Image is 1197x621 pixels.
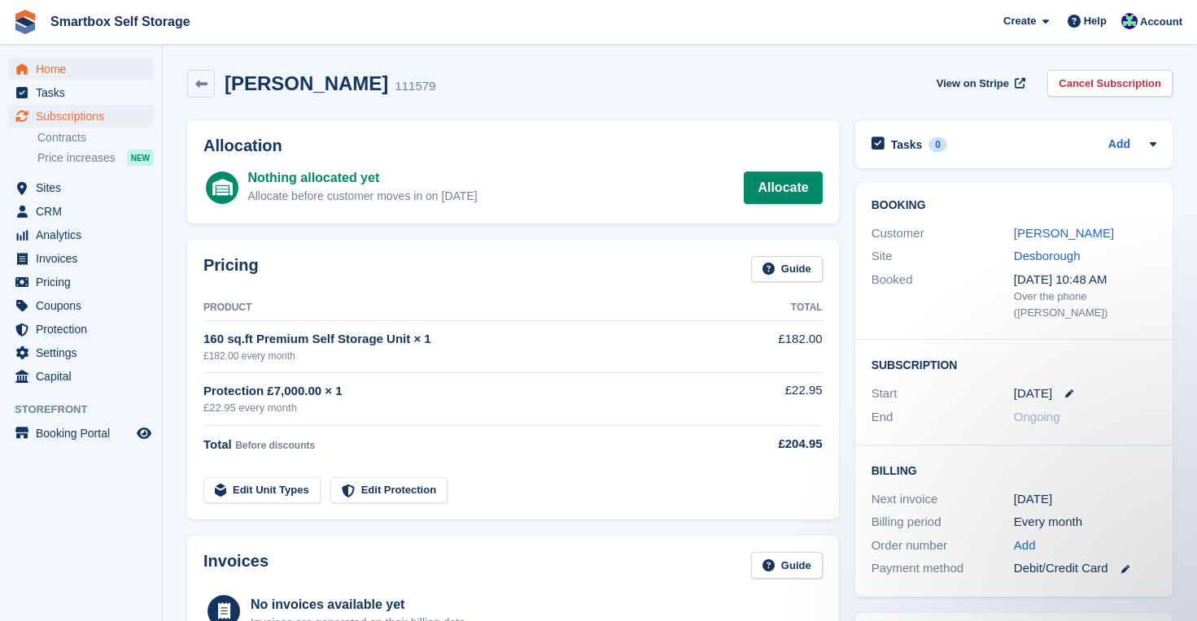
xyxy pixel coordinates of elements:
span: Before discounts [235,440,315,451]
span: Tasks [36,81,133,104]
a: menu [8,247,154,270]
a: menu [8,365,154,388]
h2: Invoices [203,552,269,579]
div: Site [872,247,1014,266]
div: Next invoice [872,490,1014,509]
a: menu [8,318,154,341]
span: Protection [36,318,133,341]
span: Total [203,437,232,451]
th: Product [203,295,727,321]
span: Coupons [36,294,133,317]
a: menu [8,200,154,223]
td: £182.00 [727,321,822,372]
span: Storefront [15,402,162,418]
div: Customer [872,224,1014,243]
div: £204.95 [727,435,822,454]
div: 160 sq.ft Premium Self Storage Unit × 1 [203,330,727,349]
div: [DATE] [1014,490,1156,509]
h2: Pricing [203,256,259,283]
a: menu [8,422,154,445]
a: menu [8,176,154,199]
a: Desborough [1014,249,1081,263]
span: Ongoing [1014,410,1060,423]
a: Add [1108,136,1130,154]
a: Allocate [744,172,822,204]
div: 111579 [395,77,435,96]
a: Contracts [37,130,154,145]
div: Debit/Credit Card [1014,559,1156,578]
a: Preview store [134,423,154,443]
span: Pricing [36,271,133,293]
img: stora-icon-8386f47178a22dfd0bd8f6a31ec36ba5ce8667c1dd55bd0f319d3a0aa187defe.svg [13,10,37,34]
a: View on Stripe [930,70,1029,97]
div: Over the phone ([PERSON_NAME]) [1014,289,1156,320]
div: NEW [127,150,154,166]
a: Guide [751,552,823,579]
img: Roger Canham [1121,13,1138,29]
time: 2025-12-01 01:00:00 UTC [1014,384,1052,403]
a: menu [8,271,154,293]
a: menu [8,105,154,128]
span: Account [1140,14,1182,30]
div: Order number [872,536,1014,555]
span: Price increases [37,150,116,166]
div: Start [872,384,1014,403]
div: Every month [1014,513,1156,532]
a: Price increases NEW [37,149,154,167]
h2: Billing [872,462,1156,478]
a: menu [8,294,154,317]
div: No invoices available yet [251,595,469,614]
h2: Booking [872,199,1156,212]
div: Booked [872,271,1014,321]
div: Billing period [872,513,1014,532]
div: 0 [928,137,947,152]
span: Help [1084,13,1107,29]
span: Subscriptions [36,105,133,128]
div: Allocate before customer moves in on [DATE] [247,188,477,205]
span: View on Stripe [937,76,1009,92]
a: Cancel Subscription [1047,70,1173,97]
span: Create [1003,13,1036,29]
div: Nothing allocated yet [247,168,477,188]
a: Edit Protection [330,477,448,504]
a: Edit Unit Types [203,477,321,504]
a: Smartbox Self Storage [44,8,197,35]
div: Protection £7,000.00 × 1 [203,382,727,401]
span: Booking Portal [36,422,133,445]
span: Sites [36,176,133,199]
a: Add [1014,536,1036,555]
div: £182.00 every month [203,349,727,363]
a: [PERSON_NAME] [1014,226,1114,240]
a: Guide [751,256,823,283]
span: Capital [36,365,133,388]
a: menu [8,224,154,246]
div: End [872,408,1014,427]
a: menu [8,81,154,104]
span: Analytics [36,224,133,246]
a: menu [8,341,154,364]
h2: Subscription [872,356,1156,372]
h2: [PERSON_NAME] [225,72,388,94]
h2: Allocation [203,137,823,155]
span: CRM [36,200,133,223]
a: menu [8,58,154,80]
td: £22.95 [727,372,822,425]
div: £22.95 every month [203,400,727,416]
span: Home [36,58,133,80]
div: Payment method [872,559,1014,578]
h2: Tasks [891,137,923,152]
span: Invoices [36,247,133,270]
th: Total [727,295,822,321]
div: [DATE] 10:48 AM [1014,271,1156,289]
span: Settings [36,341,133,364]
